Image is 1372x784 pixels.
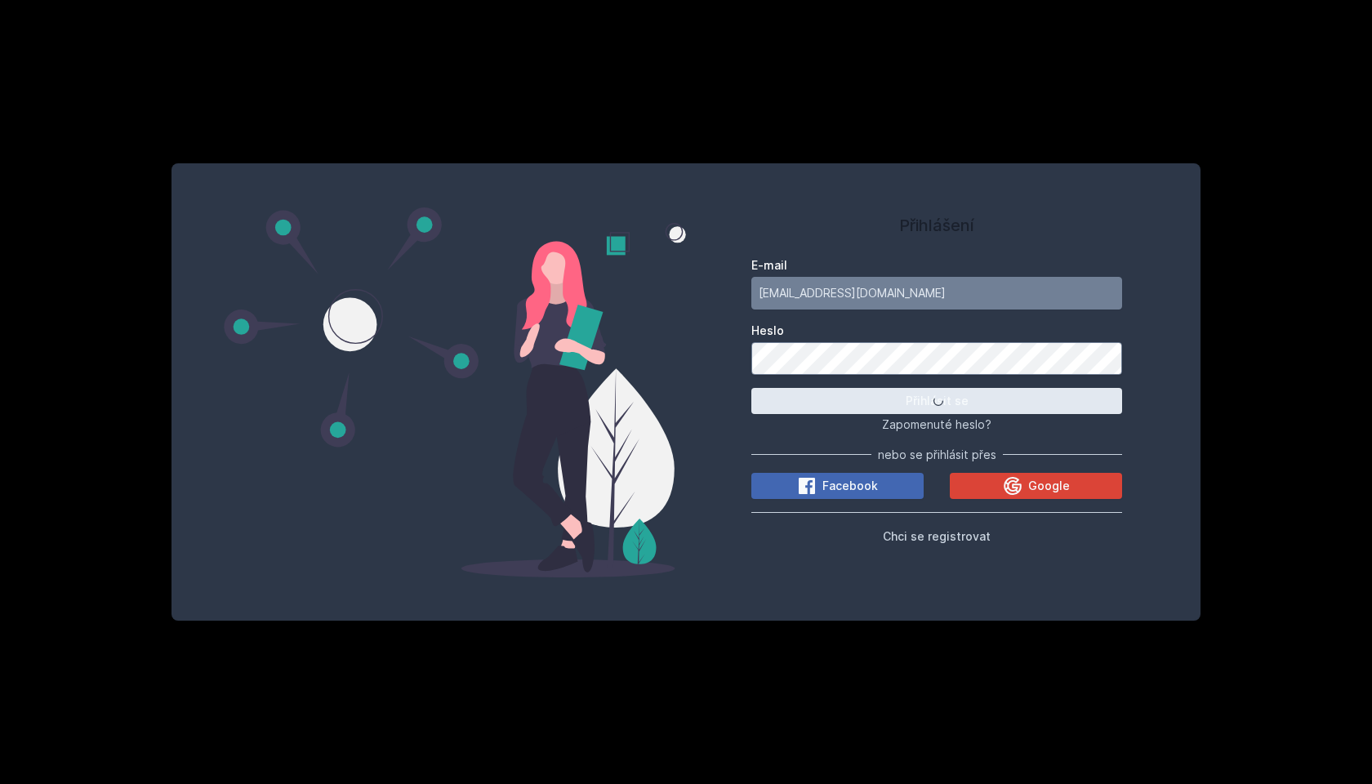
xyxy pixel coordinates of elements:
span: Zapomenuté heslo? [882,417,991,431]
button: Chci se registrovat [883,526,991,546]
span: Google [1028,478,1070,494]
label: Heslo [751,323,1122,339]
button: Google [950,473,1122,499]
button: Facebook [751,473,924,499]
input: Tvoje e-mailová adresa [751,277,1122,310]
span: nebo se přihlásit přes [878,447,996,463]
label: E-mail [751,257,1122,274]
h1: Přihlášení [751,213,1122,238]
span: Facebook [822,478,878,494]
span: Chci se registrovat [883,529,991,543]
button: Přihlásit se [751,388,1122,414]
